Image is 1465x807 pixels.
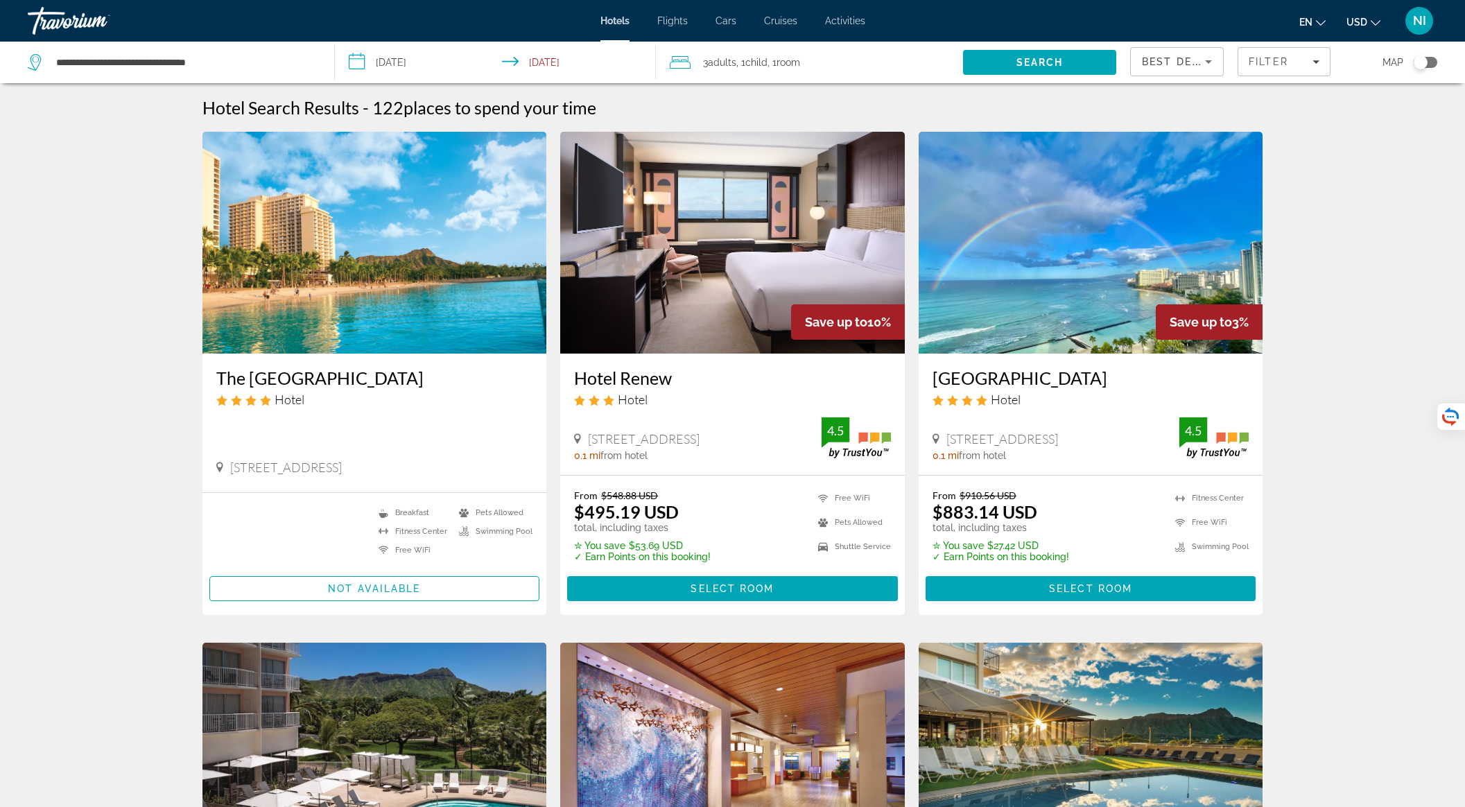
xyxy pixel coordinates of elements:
span: Adults [708,57,736,68]
li: Pets Allowed [452,507,532,519]
span: 0.1 mi [933,450,959,461]
del: $910.56 USD [960,489,1016,501]
h1: Hotel Search Results [202,97,359,118]
del: $548.88 USD [601,489,658,501]
p: total, including taxes [933,522,1069,533]
span: from hotel [959,450,1006,461]
li: Swimming Pool [1168,538,1249,555]
p: $53.69 USD [574,540,711,551]
p: ✓ Earn Points on this booking! [933,551,1069,562]
span: Save up to [1170,315,1232,329]
a: Hotel Renew [574,367,891,388]
span: Save up to [805,315,867,329]
button: User Menu [1401,6,1437,35]
span: en [1299,17,1312,28]
img: TrustYou guest rating badge [822,417,891,458]
li: Fitness Center [1168,489,1249,507]
span: Child [745,57,768,68]
li: Pets Allowed [811,514,891,531]
span: From [933,489,956,501]
span: 0.1 mi [574,450,600,461]
a: Cars [716,15,736,26]
span: 3 [703,53,736,72]
li: Free WiFi [1168,514,1249,531]
span: places to spend your time [404,97,596,118]
ins: $883.14 USD [933,501,1037,522]
span: Hotel [618,392,648,407]
div: 4 star Hotel [216,392,533,407]
span: Map [1382,53,1403,72]
h2: 122 [372,97,596,118]
button: Change currency [1346,12,1380,32]
a: Activities [825,15,865,26]
li: Swimming Pool [452,526,532,537]
button: Change language [1299,12,1326,32]
button: Toggle map [1403,56,1437,69]
mat-select: Sort by [1142,53,1212,70]
a: Cruises [764,15,797,26]
a: Select Room [926,580,1256,595]
img: Waikiki Beach Marriott Resort & Spa [919,132,1263,354]
p: $27.42 USD [933,540,1069,551]
li: Breakfast [372,507,452,519]
button: Select check in and out date [335,42,656,83]
a: [GEOGRAPHIC_DATA] [933,367,1249,388]
a: Travorium [28,3,166,39]
button: Select Room [926,576,1256,601]
a: The Twin Fin Hotel [202,132,547,354]
span: Room [777,57,800,68]
li: Free WiFi [811,489,891,507]
span: Best Deals [1142,56,1214,67]
button: Filters [1238,47,1330,76]
span: From [574,489,598,501]
p: ✓ Earn Points on this booking! [574,551,711,562]
span: - [363,97,369,118]
button: Search [963,50,1116,75]
span: Select Room [1049,583,1132,594]
li: Free WiFi [372,544,452,556]
span: Hotel [991,392,1021,407]
li: Fitness Center [372,526,452,537]
span: ✮ You save [574,540,625,551]
div: 10% [791,304,905,340]
div: 3% [1156,304,1263,340]
li: Shuttle Service [811,538,891,555]
p: total, including taxes [574,522,711,533]
span: ✮ You save [933,540,984,551]
span: Filter [1249,56,1288,67]
div: 3 star Hotel [574,392,891,407]
a: Not available [209,580,540,595]
div: 4.5 [1179,422,1207,439]
div: 4.5 [822,422,849,439]
span: , 1 [736,53,768,72]
button: Not available [209,576,540,601]
a: The [GEOGRAPHIC_DATA] [216,367,533,388]
span: Not available [328,583,420,594]
img: TrustYou guest rating badge [1179,417,1249,458]
span: [STREET_ADDRESS] [588,431,700,446]
button: Travelers: 3 adults, 1 child [656,42,963,83]
input: Search hotel destination [55,52,313,73]
span: Search [1016,57,1064,68]
ins: $495.19 USD [574,501,679,522]
span: from hotel [600,450,648,461]
img: Hotel Renew [560,132,905,354]
button: Select Room [567,576,898,601]
span: NI [1413,14,1426,28]
span: USD [1346,17,1367,28]
span: Hotel [275,392,304,407]
span: [STREET_ADDRESS] [230,460,342,475]
span: [STREET_ADDRESS] [946,431,1058,446]
span: Select Room [691,583,774,594]
div: 4 star Hotel [933,392,1249,407]
a: Hotels [600,15,630,26]
a: Flights [657,15,688,26]
a: Select Room [567,580,898,595]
